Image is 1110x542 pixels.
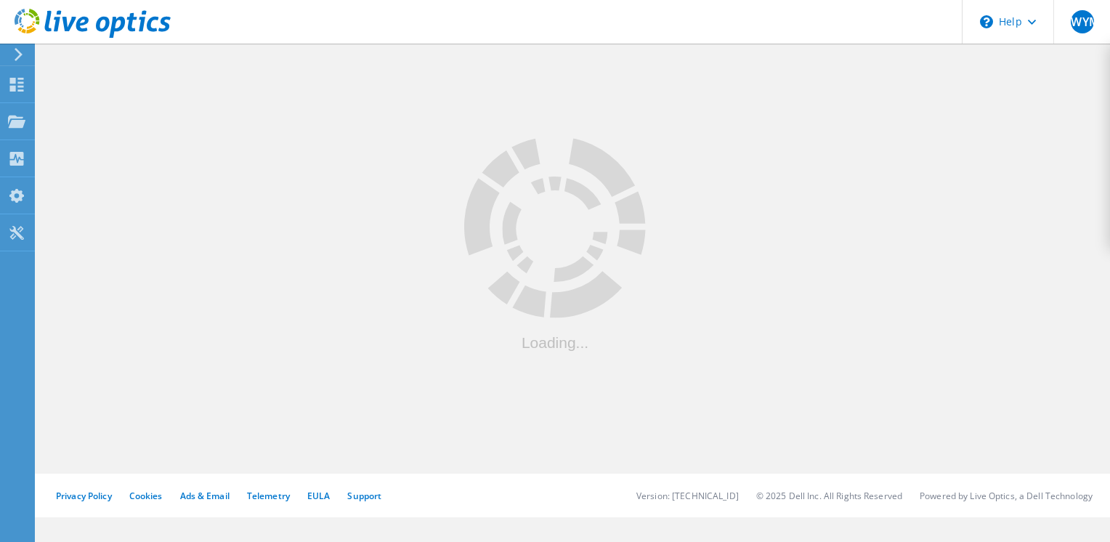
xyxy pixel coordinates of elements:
div: Loading... [464,334,646,349]
a: EULA [307,490,330,502]
a: Live Optics Dashboard [15,31,171,41]
svg: \n [980,15,993,28]
li: Powered by Live Optics, a Dell Technology [920,490,1093,502]
a: Telemetry [247,490,290,502]
li: Version: [TECHNICAL_ID] [636,490,739,502]
a: Support [347,490,381,502]
li: © 2025 Dell Inc. All Rights Reserved [756,490,902,502]
a: Privacy Policy [56,490,112,502]
a: Cookies [129,490,163,502]
span: SWYM [1064,16,1100,28]
a: Ads & Email [180,490,230,502]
